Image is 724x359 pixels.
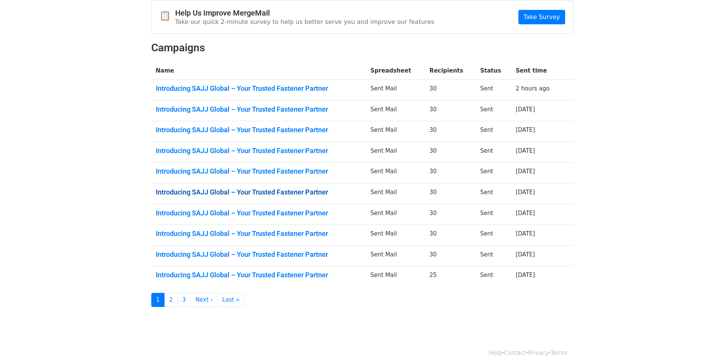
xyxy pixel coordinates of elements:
a: [DATE] [516,106,535,113]
a: Introducing SAJJ Global – Your Trusted Fastener Partner [156,271,361,279]
a: Introducing SAJJ Global – Your Trusted Fastener Partner [156,167,361,176]
td: Sent [475,225,511,246]
a: 1 [151,293,165,307]
a: Help [489,350,502,356]
h2: Campaigns [151,41,573,54]
td: Sent Mail [366,225,425,246]
td: Sent Mail [366,245,425,266]
td: 30 [425,183,475,204]
td: 25 [425,266,475,287]
td: 30 [425,204,475,225]
td: Sent Mail [366,100,425,121]
a: [DATE] [516,251,535,258]
a: [DATE] [516,168,535,175]
a: Contact [504,350,526,356]
a: 2 hours ago [516,85,550,92]
a: [DATE] [516,210,535,217]
td: Sent Mail [366,183,425,204]
td: Sent [475,121,511,142]
td: 30 [425,100,475,121]
td: 30 [425,121,475,142]
td: Sent Mail [366,80,425,101]
td: 30 [425,142,475,163]
a: [DATE] [516,147,535,154]
td: Sent [475,142,511,163]
td: Sent [475,163,511,183]
th: Spreadsheet [366,62,425,80]
td: Sent [475,100,511,121]
p: Take our quick 2-minute survey to help us better serve you and improve our features [175,18,434,26]
a: Last » [217,293,244,307]
td: 30 [425,163,475,183]
a: [DATE] [516,272,535,278]
a: Introducing SAJJ Global – Your Trusted Fastener Partner [156,105,361,114]
a: Introducing SAJJ Global – Your Trusted Fastener Partner [156,126,361,134]
a: Next › [190,293,218,307]
span: 📋 [159,10,175,21]
a: Introducing SAJJ Global – Your Trusted Fastener Partner [156,147,361,155]
div: 聊天小工具 [686,323,724,359]
td: Sent [475,80,511,101]
a: Terms [550,350,567,356]
td: 30 [425,80,475,101]
a: [DATE] [516,127,535,133]
td: Sent [475,245,511,266]
th: Sent time [511,62,562,80]
a: Introducing SAJJ Global – Your Trusted Fastener Partner [156,188,361,196]
td: Sent [475,204,511,225]
a: Introducing SAJJ Global – Your Trusted Fastener Partner [156,84,361,93]
th: Status [475,62,511,80]
a: Privacy [528,350,548,356]
td: Sent Mail [366,121,425,142]
a: 2 [164,293,178,307]
th: Name [151,62,366,80]
a: [DATE] [516,230,535,237]
th: Recipients [425,62,475,80]
a: 3 [177,293,191,307]
iframe: Chat Widget [686,323,724,359]
td: Sent [475,183,511,204]
td: 30 [425,245,475,266]
a: Take Survey [518,10,565,24]
a: [DATE] [516,189,535,196]
td: Sent [475,266,511,287]
td: Sent Mail [366,204,425,225]
a: Introducing SAJJ Global – Your Trusted Fastener Partner [156,229,361,238]
td: 30 [425,225,475,246]
a: Introducing SAJJ Global – Your Trusted Fastener Partner [156,209,361,217]
a: Introducing SAJJ Global – Your Trusted Fastener Partner [156,250,361,259]
td: Sent Mail [366,266,425,287]
td: Sent Mail [366,142,425,163]
td: Sent Mail [366,163,425,183]
h4: Help Us Improve MergeMail [175,8,434,17]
